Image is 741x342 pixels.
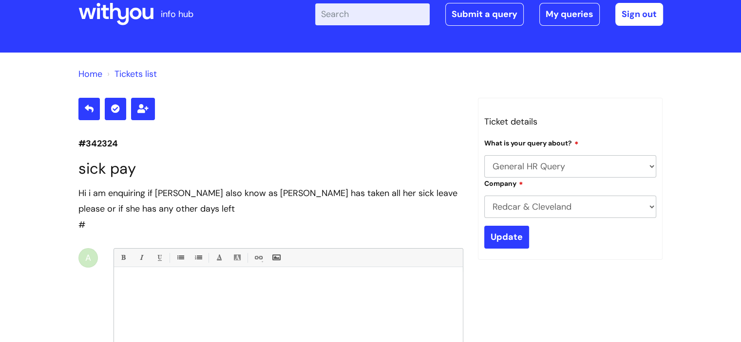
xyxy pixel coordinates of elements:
h1: sick pay [78,160,463,178]
a: 1. Ordered List (Ctrl-Shift-8) [192,252,204,264]
a: Home [78,68,102,80]
p: #342324 [78,136,463,151]
a: Insert Image... [270,252,282,264]
input: Search [315,3,430,25]
label: What is your query about? [484,138,579,147]
div: A [78,248,98,268]
a: Sign out [615,3,663,25]
input: Update [484,226,529,248]
a: • Unordered List (Ctrl-Shift-7) [174,252,186,264]
a: Bold (Ctrl-B) [117,252,129,264]
li: Tickets list [105,66,157,82]
a: Submit a query [445,3,524,25]
a: Font Color [213,252,225,264]
a: Link [252,252,264,264]
p: info hub [161,6,193,22]
label: Company [484,178,523,188]
h3: Ticket details [484,114,657,129]
div: # [78,185,463,233]
a: Back Color [231,252,243,264]
a: My queries [539,3,600,25]
li: Solution home [78,66,102,82]
div: | - [315,3,663,25]
a: Tickets list [114,68,157,80]
a: Underline(Ctrl-U) [153,252,165,264]
div: Hi i am enquiring if [PERSON_NAME] also know as [PERSON_NAME] has taken all her sick leave please... [78,185,463,217]
a: Italic (Ctrl-I) [135,252,147,264]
